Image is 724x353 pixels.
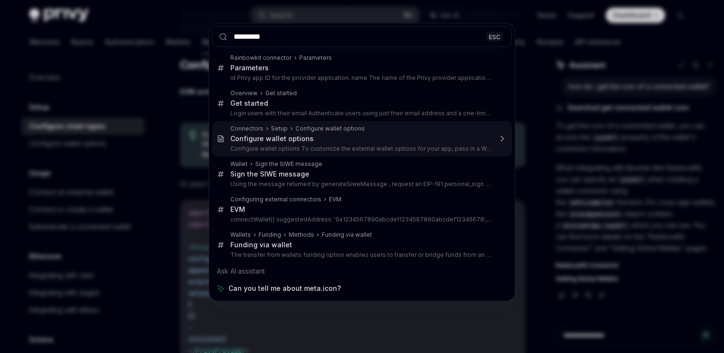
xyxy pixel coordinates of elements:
div: ESC [486,32,503,42]
div: Overview [230,89,258,97]
p: connectWallet({ suggestedAddress: '0x1234567890abcdef1234567890abcdef12345678', walletList: ['me [230,216,492,223]
div: Sign the SIWE message [230,170,309,178]
div: Rainbowkit connector [230,54,292,62]
div: Parameters [230,64,269,72]
p: Using the message returned by generateSiweMessage , request an EIP-191 personal_sign signature from [230,180,492,188]
p: Login users with their email Authenticate users using just their email address and a one-time passco [230,110,492,117]
div: Methods [289,231,314,239]
div: Setup [271,125,288,132]
div: Configure wallet options [295,125,365,132]
p: id Privy app ID for the provider application. name The name of the Privy provider application. iconU [230,74,492,82]
div: Wallets [230,231,251,239]
div: EVM [329,196,341,203]
div: Funding via wallet [322,231,372,239]
div: Configuring external connectors [230,196,321,203]
div: Ask AI assistant [212,263,512,280]
div: Get started [230,99,268,108]
span: Can you tell me about meta.icon? [228,284,341,293]
div: Connectors [230,125,263,132]
div: Configure wallet options [230,134,314,143]
div: EVM [230,205,245,214]
div: Funding [259,231,281,239]
div: Wallet [230,160,248,168]
div: Get started [265,89,297,97]
div: Sign the SIWE message [255,160,322,168]
p: The transfer from wallets funding option enables users to transfer or bridge funds from an external [230,251,492,259]
div: Funding via wallet [230,241,292,249]
p: Configure wallet options To customize the external wallet options for your app, pass in a WalletList [230,145,492,153]
div: Parameters [299,54,332,62]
